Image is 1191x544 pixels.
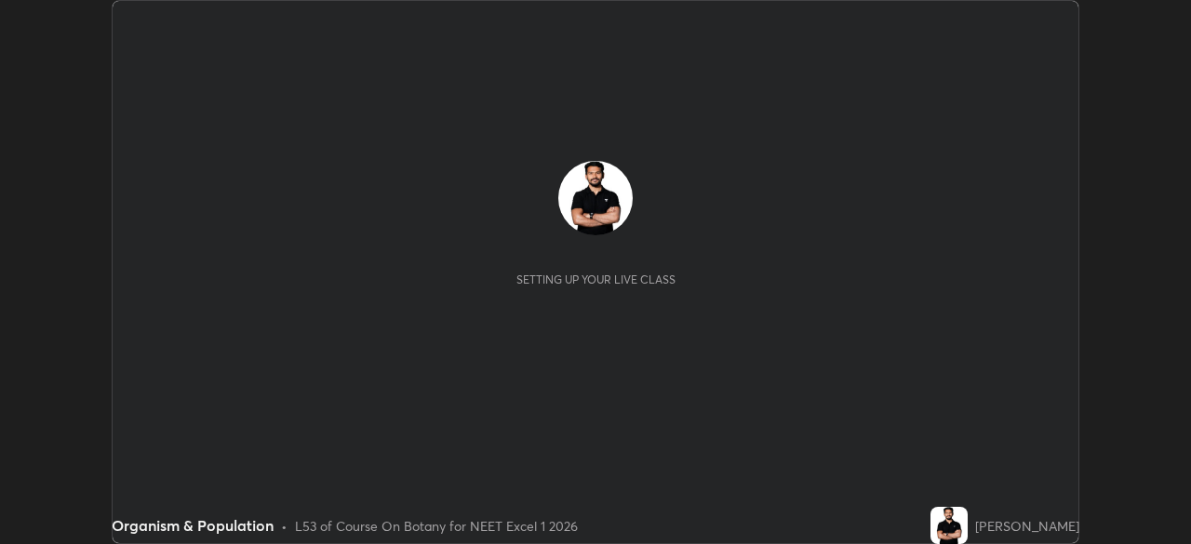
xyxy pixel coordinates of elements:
[975,516,1079,536] div: [PERSON_NAME]
[930,507,968,544] img: 9017f1c22f9a462681925bb830bd53f0.jpg
[516,272,676,286] div: Setting up your live class
[112,514,274,537] div: Organism & Population
[281,516,288,536] div: •
[558,161,633,235] img: 9017f1c22f9a462681925bb830bd53f0.jpg
[295,516,578,536] div: L53 of Course On Botany for NEET Excel 1 2026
